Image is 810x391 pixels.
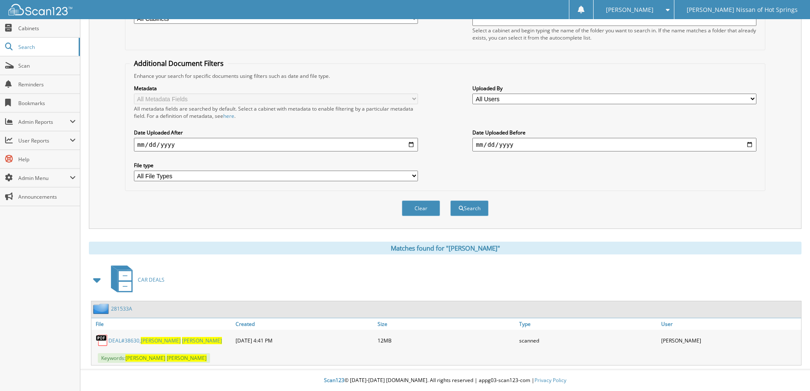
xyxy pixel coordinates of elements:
[98,353,210,363] span: Keywords:
[223,112,234,120] a: here
[450,200,489,216] button: Search
[134,138,418,151] input: start
[472,138,756,151] input: end
[687,7,798,12] span: [PERSON_NAME] Nissan of Hot Springs
[125,354,165,362] span: [PERSON_NAME]
[93,303,111,314] img: folder2.png
[402,200,440,216] button: Clear
[18,43,74,51] span: Search
[18,62,76,69] span: Scan
[375,318,517,330] a: Size
[18,137,70,144] span: User Reports
[18,100,76,107] span: Bookmarks
[182,337,222,344] span: [PERSON_NAME]
[18,81,76,88] span: Reminders
[9,4,72,15] img: scan123-logo-white.svg
[80,370,810,391] div: © [DATE]-[DATE] [DOMAIN_NAME]. All rights reserved | appg03-scan123-com |
[233,318,375,330] a: Created
[233,332,375,349] div: [DATE] 4:41 PM
[472,129,756,136] label: Date Uploaded Before
[89,242,801,254] div: Matches found for "[PERSON_NAME]"
[111,305,132,312] a: 281533A
[167,354,207,362] span: [PERSON_NAME]
[130,59,228,68] legend: Additional Document Filters
[534,377,566,384] a: Privacy Policy
[375,332,517,349] div: 12MB
[106,263,165,297] a: CAR DEALS
[134,129,418,136] label: Date Uploaded After
[18,25,76,32] span: Cabinets
[134,85,418,92] label: Metadata
[472,85,756,92] label: Uploaded By
[18,193,76,200] span: Announcements
[91,318,233,330] a: File
[659,318,801,330] a: User
[18,174,70,182] span: Admin Menu
[141,337,181,344] span: [PERSON_NAME]
[659,332,801,349] div: [PERSON_NAME]
[517,318,659,330] a: Type
[324,377,344,384] span: Scan123
[606,7,654,12] span: [PERSON_NAME]
[108,337,222,344] a: DEAL#38630,[PERSON_NAME] [PERSON_NAME]
[134,105,418,120] div: All metadata fields are searched by default. Select a cabinet with metadata to enable filtering b...
[18,118,70,126] span: Admin Reports
[96,334,108,347] img: PDF.png
[18,156,76,163] span: Help
[517,332,659,349] div: scanned
[138,276,165,283] span: CAR DEALS
[472,27,756,41] div: Select a cabinet and begin typing the name of the folder you want to search in. If the name match...
[134,162,418,169] label: File type
[130,72,761,80] div: Enhance your search for specific documents using filters such as date and file type.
